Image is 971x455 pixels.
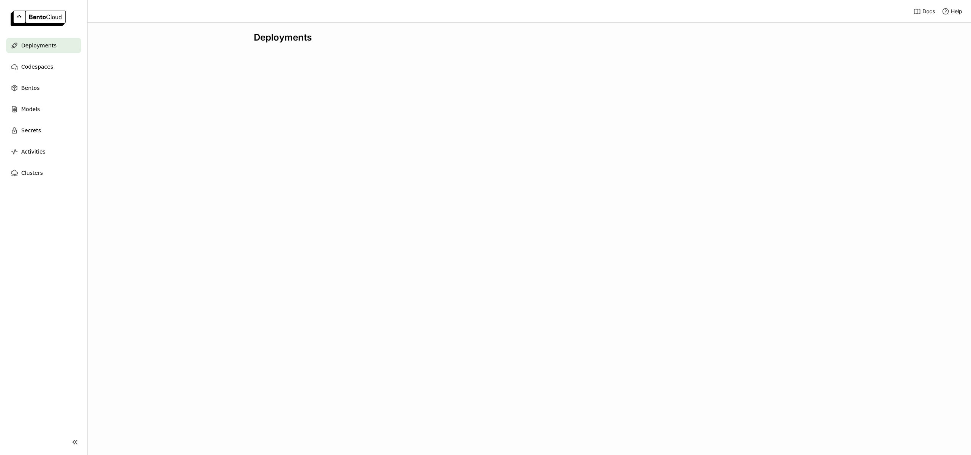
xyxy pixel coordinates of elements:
img: logo [11,11,66,26]
span: Codespaces [21,62,53,71]
a: Secrets [6,123,81,138]
span: Help [951,8,962,15]
div: Help [942,8,962,15]
span: Deployments [21,41,57,50]
a: Activities [6,144,81,159]
span: Docs [922,8,935,15]
span: Activities [21,147,46,156]
a: Bentos [6,80,81,96]
div: Deployments [254,32,804,43]
span: Models [21,105,40,114]
a: Clusters [6,165,81,180]
a: Models [6,102,81,117]
span: Clusters [21,168,43,177]
a: Docs [913,8,935,15]
span: Bentos [21,83,39,93]
span: Secrets [21,126,41,135]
